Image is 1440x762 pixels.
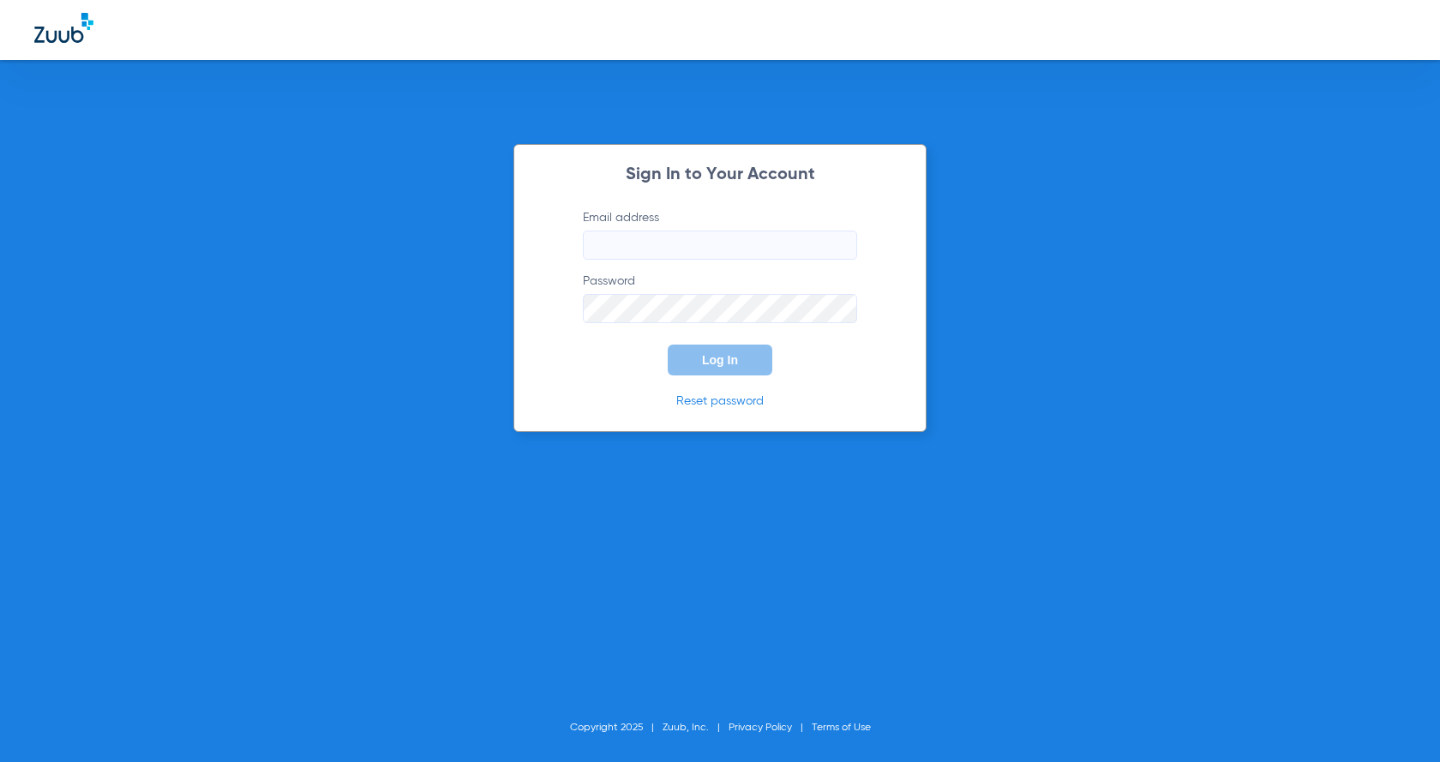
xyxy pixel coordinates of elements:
[729,723,792,733] a: Privacy Policy
[557,166,883,183] h2: Sign In to Your Account
[583,231,857,260] input: Email address
[583,209,857,260] label: Email address
[676,395,764,407] a: Reset password
[702,353,738,367] span: Log In
[583,294,857,323] input: Password
[668,345,772,375] button: Log In
[34,13,93,43] img: Zuub Logo
[663,719,729,736] li: Zuub, Inc.
[583,273,857,323] label: Password
[812,723,871,733] a: Terms of Use
[570,719,663,736] li: Copyright 2025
